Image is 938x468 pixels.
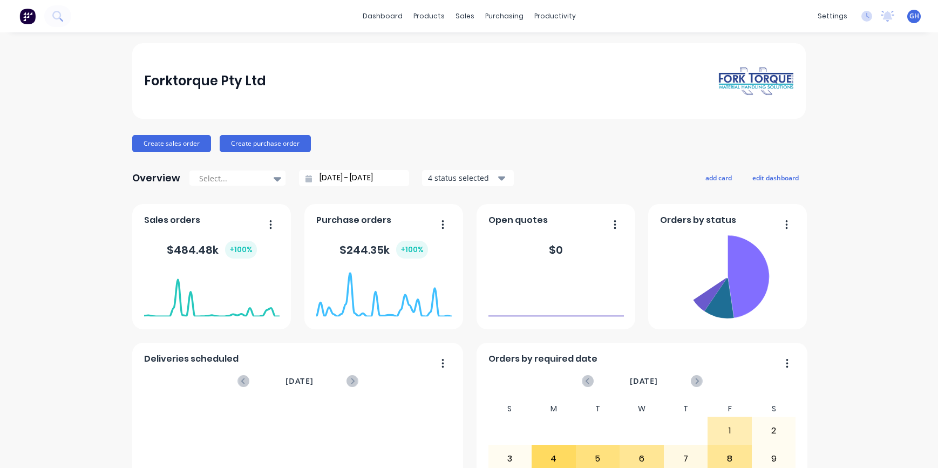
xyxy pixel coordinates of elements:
[225,241,257,259] div: + 100 %
[144,352,239,365] span: Deliveries scheduled
[132,167,180,189] div: Overview
[708,401,752,417] div: F
[408,8,450,24] div: products
[428,172,496,184] div: 4 status selected
[144,214,200,227] span: Sales orders
[529,8,581,24] div: productivity
[286,375,314,387] span: [DATE]
[664,401,708,417] div: T
[339,241,428,259] div: $ 244.35k
[450,8,480,24] div: sales
[132,135,211,152] button: Create sales order
[396,241,428,259] div: + 100 %
[532,401,576,417] div: M
[480,8,529,24] div: purchasing
[909,11,919,21] span: GH
[422,170,514,186] button: 4 status selected
[698,171,739,185] button: add card
[620,401,664,417] div: W
[718,66,794,96] img: Forktorque Pty Ltd
[167,241,257,259] div: $ 484.48k
[488,214,548,227] span: Open quotes
[752,401,796,417] div: S
[660,214,736,227] span: Orders by status
[357,8,408,24] a: dashboard
[316,214,391,227] span: Purchase orders
[549,242,563,258] div: $ 0
[630,375,658,387] span: [DATE]
[576,401,620,417] div: T
[220,135,311,152] button: Create purchase order
[19,8,36,24] img: Factory
[812,8,853,24] div: settings
[144,70,266,92] div: Forktorque Pty Ltd
[488,401,532,417] div: S
[745,171,806,185] button: edit dashboard
[708,417,751,444] div: 1
[752,417,796,444] div: 2
[488,352,597,365] span: Orders by required date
